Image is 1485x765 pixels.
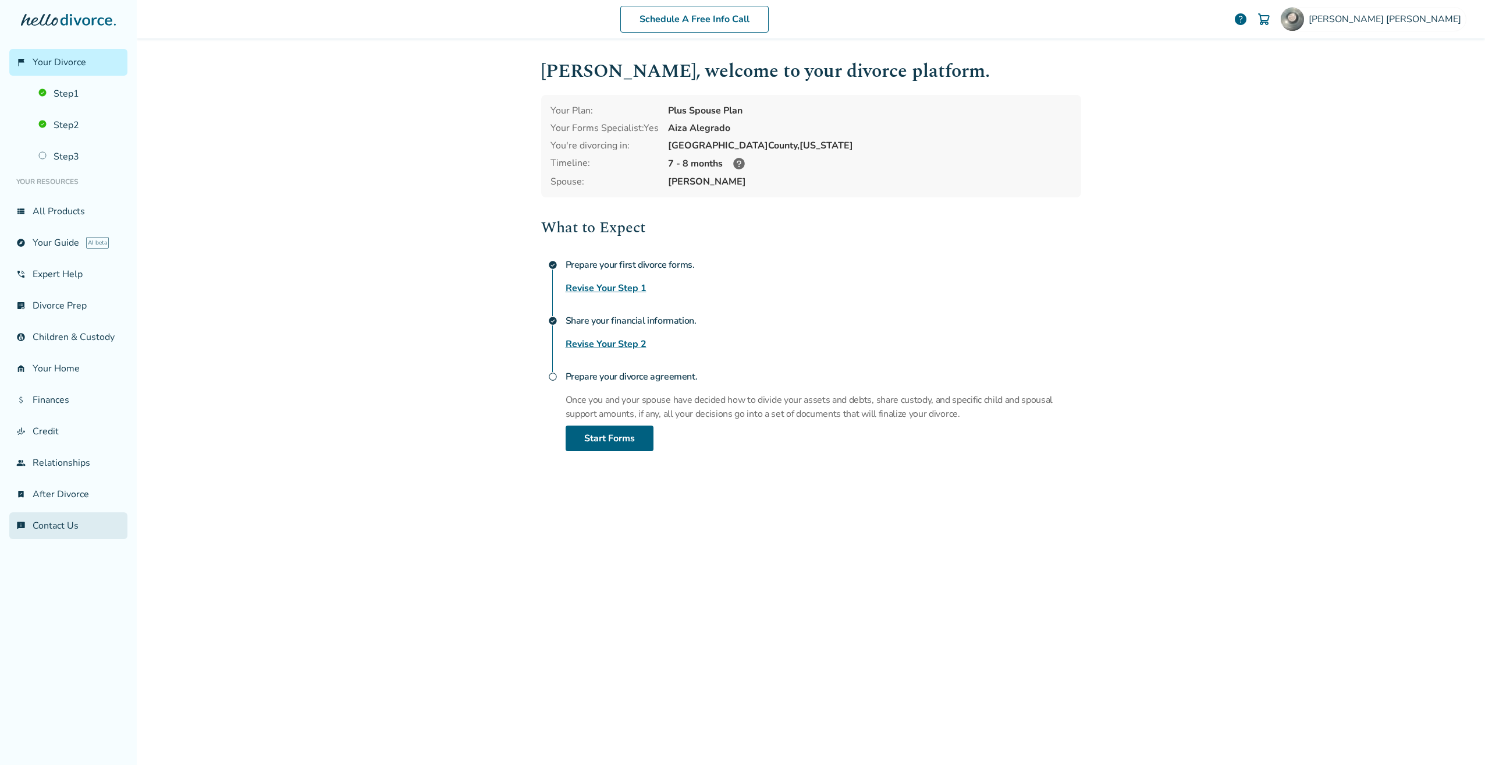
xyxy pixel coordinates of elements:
h4: Prepare your divorce agreement. [566,365,1081,388]
span: bookmark_check [16,490,26,499]
img: Erik Berg [1281,8,1304,31]
span: finance_mode [16,427,26,436]
span: view_list [16,207,26,216]
p: Once you and your spouse have decided how to divide your assets and debts, share custody, and spe... [566,393,1081,421]
a: phone_in_talkExpert Help [9,261,127,288]
h1: [PERSON_NAME] , welcome to your divorce platform. [541,57,1081,86]
span: Your Divorce [33,56,86,69]
span: check_circle [548,316,557,325]
span: [PERSON_NAME] [668,175,1072,188]
span: group [16,458,26,467]
a: help [1234,12,1248,26]
a: attach_moneyFinances [9,387,127,413]
a: chat_infoContact Us [9,512,127,539]
div: 7 - 8 months [668,157,1072,171]
span: attach_money [16,395,26,405]
h2: What to Expect [541,216,1081,239]
div: Plus Spouse Plan [668,104,1072,117]
div: Your Forms Specialist: Yes [550,122,659,134]
span: flag_2 [16,58,26,67]
a: groupRelationships [9,449,127,476]
img: Cart [1257,12,1271,26]
a: Step3 [31,143,127,170]
span: AI beta [86,237,109,249]
iframe: Chat Widget [1427,709,1485,765]
h4: Prepare your first divorce forms. [566,253,1081,277]
a: Step1 [31,80,127,107]
div: Timeline: [550,157,659,171]
div: Aiza Alegrado [668,122,1072,134]
span: explore [16,238,26,247]
a: Step2 [31,112,127,139]
a: Schedule A Free Info Call [620,6,769,33]
div: You're divorcing in: [550,139,659,152]
a: account_childChildren & Custody [9,324,127,350]
span: check_circle [548,260,557,270]
a: Revise Your Step 2 [566,337,646,351]
span: list_alt_check [16,301,26,310]
div: Your Plan: [550,104,659,117]
span: Spouse: [550,175,659,188]
a: list_alt_checkDivorce Prep [9,292,127,319]
span: [PERSON_NAME] [PERSON_NAME] [1309,13,1466,26]
a: garage_homeYour Home [9,355,127,382]
a: finance_modeCredit [9,418,127,445]
a: Revise Your Step 1 [566,281,646,295]
div: [GEOGRAPHIC_DATA] County, [US_STATE] [668,139,1072,152]
span: radio_button_unchecked [548,372,557,381]
span: account_child [16,332,26,342]
a: Start Forms [566,426,653,451]
span: phone_in_talk [16,270,26,279]
a: view_listAll Products [9,198,127,225]
li: Your Resources [9,170,127,193]
h4: Share your financial information. [566,309,1081,332]
a: flag_2Your Divorce [9,49,127,76]
span: chat_info [16,521,26,530]
a: bookmark_checkAfter Divorce [9,481,127,508]
a: exploreYour GuideAI beta [9,229,127,256]
span: garage_home [16,364,26,373]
